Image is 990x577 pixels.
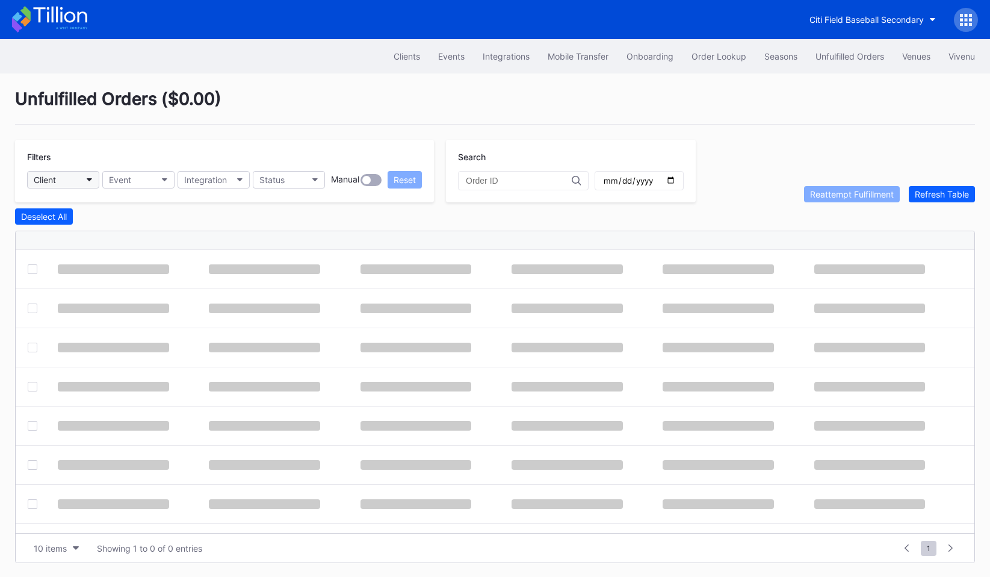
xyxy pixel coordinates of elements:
button: Mobile Transfer [539,45,617,67]
button: Citi Field Baseball Secondary [800,8,945,31]
div: Unfulfilled Orders ( $0.00 ) [15,89,975,125]
div: Onboarding [626,51,673,61]
button: Order Lookup [682,45,755,67]
div: Venues [902,51,930,61]
div: Unfulfilled Orders [815,51,884,61]
div: Reset [394,175,416,185]
div: Manual [331,174,359,186]
input: Order ID [466,176,572,186]
div: Reattempt Fulfillment [810,189,894,199]
button: Venues [893,45,939,67]
div: Showing 1 to 0 of 0 entries [97,543,202,554]
div: Integration [184,175,227,185]
div: Order Lookup [691,51,746,61]
div: Clients [394,51,420,61]
button: Events [429,45,474,67]
div: Citi Field Baseball Secondary [809,14,924,25]
span: 1 [921,541,936,556]
div: Refresh Table [915,189,969,199]
button: Event [102,171,175,189]
button: 10 items [28,540,85,557]
div: Event [109,175,131,185]
div: Mobile Transfer [548,51,608,61]
div: 10 items [34,543,67,554]
button: Vivenu [939,45,984,67]
div: Deselect All [21,211,67,222]
button: Integration [178,171,250,189]
div: Status [259,175,285,185]
div: Search [458,152,684,162]
div: Vivenu [948,51,975,61]
button: Deselect All [15,208,73,225]
div: Events [438,51,465,61]
button: Seasons [755,45,806,67]
button: Reset [388,171,422,189]
button: Integrations [474,45,539,67]
button: Client [27,171,99,189]
div: Client [34,175,56,185]
button: Reattempt Fulfillment [804,186,900,202]
button: Unfulfilled Orders [806,45,893,67]
div: Seasons [764,51,797,61]
div: Filters [27,152,422,162]
button: Onboarding [617,45,682,67]
div: Integrations [483,51,530,61]
button: Status [253,171,325,189]
button: Refresh Table [909,186,975,202]
button: Clients [385,45,429,67]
